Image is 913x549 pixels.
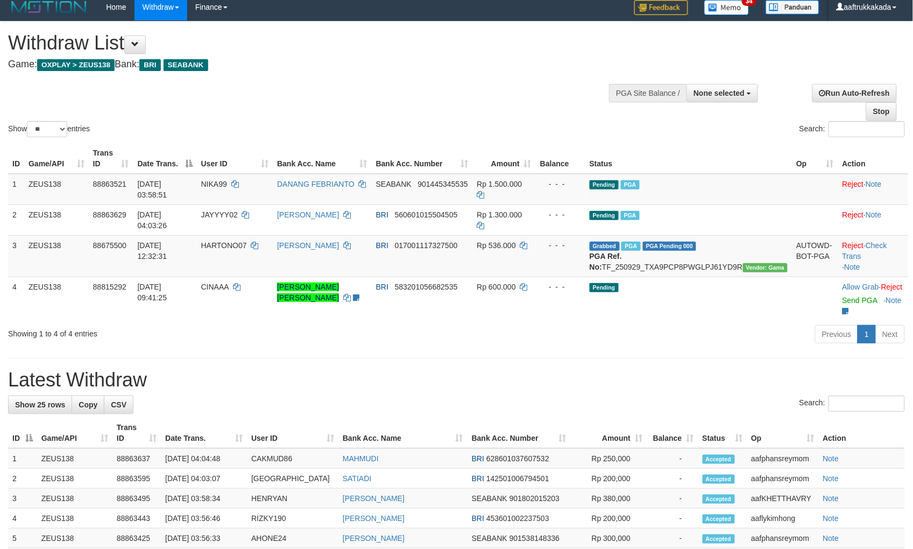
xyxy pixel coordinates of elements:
a: [PERSON_NAME] [PERSON_NAME] [277,283,339,302]
a: 1 [858,325,876,343]
td: AHONE24 [247,529,338,548]
span: Copy 901802015203 to clipboard [509,494,560,503]
a: CSV [104,396,133,414]
td: [GEOGRAPHIC_DATA] [247,469,338,489]
th: Balance [536,143,585,174]
h1: Withdraw List [8,32,598,54]
td: TF_250929_TXA9PCP8PWGLPJ61YD9R [585,235,792,277]
span: Copy 583201056682535 to clipboard [395,283,458,291]
td: ZEUS138 [24,277,89,321]
span: Accepted [703,495,735,504]
div: - - - [540,240,581,251]
td: · [838,174,908,205]
th: User ID: activate to sort column ascending [197,143,273,174]
a: DANANG FEBRIANTO [277,180,355,188]
a: [PERSON_NAME] [277,241,339,250]
td: HENRYAN [247,489,338,509]
th: Balance: activate to sort column ascending [647,418,698,448]
a: [PERSON_NAME] [343,494,405,503]
a: Note [866,180,882,188]
td: 2 [8,469,37,489]
td: ZEUS138 [37,448,112,469]
td: ZEUS138 [37,469,112,489]
h1: Latest Withdraw [8,369,905,391]
span: BRI [472,474,484,483]
td: Rp 380,000 [571,489,647,509]
span: OXPLAY > ZEUS138 [37,59,115,71]
a: Copy [72,396,104,414]
div: - - - [540,179,581,189]
span: Marked by aaftrukkakada [621,242,640,251]
a: Next [875,325,905,343]
h4: Game: Bank: [8,59,598,70]
th: Game/API: activate to sort column ascending [24,143,89,174]
td: 88863495 [112,489,161,509]
span: 88863521 [93,180,126,188]
td: - [647,509,698,529]
th: Op: activate to sort column ascending [747,418,818,448]
span: JAYYYY02 [201,210,238,219]
a: Note [823,454,839,463]
span: Copy 901445345535 to clipboard [418,180,468,188]
span: BRI [376,210,388,219]
td: aafKHETTHAVRY [747,489,818,509]
td: - [647,469,698,489]
td: AUTOWD-BOT-PGA [792,235,838,277]
span: BRI [472,514,484,523]
td: [DATE] 03:58:34 [161,489,247,509]
td: CAKMUD86 [247,448,338,469]
span: Marked by aaftrukkakada [621,180,640,189]
th: Bank Acc. Number: activate to sort column ascending [468,418,571,448]
span: Accepted [703,475,735,484]
td: - [647,448,698,469]
b: PGA Ref. No: [590,252,622,271]
td: aafphansreymom [747,529,818,548]
td: 88863595 [112,469,161,489]
a: SATIADI [343,474,371,483]
th: Trans ID: activate to sort column ascending [89,143,133,174]
span: Rp 536.000 [477,241,515,250]
td: · [838,205,908,235]
span: [DATE] 12:32:31 [138,241,167,261]
td: ZEUS138 [24,174,89,205]
td: - [647,529,698,548]
a: MAHMUDI [343,454,379,463]
span: [DATE] 03:58:51 [138,180,167,199]
a: Send PGA [843,296,877,305]
a: Stop [866,102,897,121]
span: Copy 142501006794501 to clipboard [486,474,549,483]
td: · [838,277,908,321]
div: - - - [540,281,581,292]
td: RIZKY190 [247,509,338,529]
span: HARTONO07 [201,241,247,250]
td: Rp 200,000 [571,469,647,489]
span: Pending [590,283,619,292]
span: Copy 901538148336 to clipboard [509,534,560,543]
td: aaflykimhong [747,509,818,529]
th: Action [819,418,905,448]
td: aafphansreymom [747,469,818,489]
div: - - - [540,209,581,220]
td: 88863443 [112,509,161,529]
label: Search: [799,121,905,137]
td: 3 [8,489,37,509]
td: Rp 250,000 [571,448,647,469]
td: aafphansreymom [747,448,818,469]
td: 2 [8,205,24,235]
span: 88863629 [93,210,126,219]
span: CSV [111,400,126,409]
td: 3 [8,235,24,277]
a: Show 25 rows [8,396,72,414]
a: Previous [815,325,858,343]
td: 5 [8,529,37,548]
th: Amount: activate to sort column ascending [571,418,647,448]
a: Run Auto-Refresh [812,84,897,102]
th: User ID: activate to sort column ascending [247,418,338,448]
a: Note [823,534,839,543]
input: Search: [829,396,905,412]
th: Trans ID: activate to sort column ascending [112,418,161,448]
td: [DATE] 03:56:46 [161,509,247,529]
input: Search: [829,121,905,137]
span: SEABANK [472,494,507,503]
a: Note [866,210,882,219]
